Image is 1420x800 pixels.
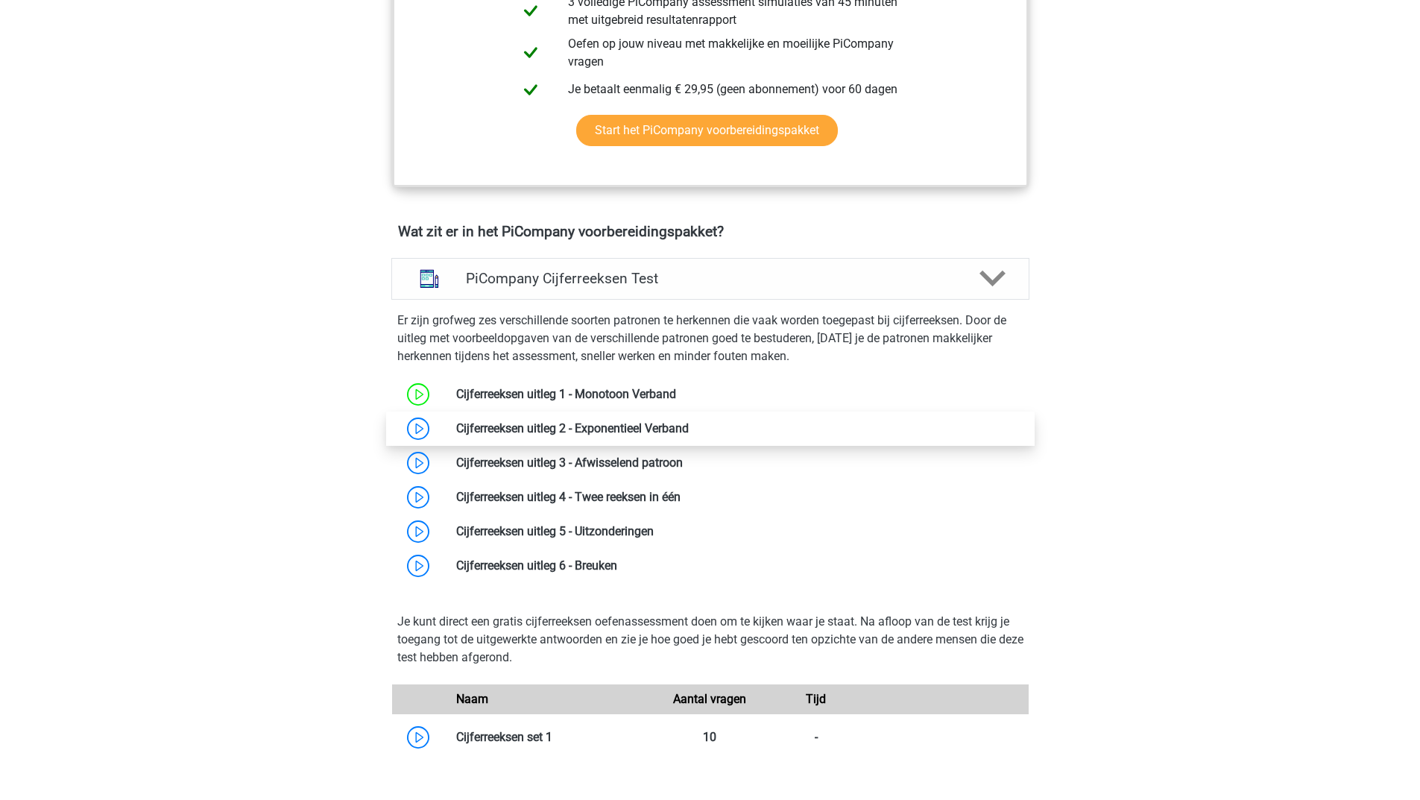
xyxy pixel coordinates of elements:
[445,557,1029,575] div: Cijferreeksen uitleg 6 - Breuken
[445,454,1029,472] div: Cijferreeksen uitleg 3 - Afwisselend patroon
[763,690,869,708] div: Tijd
[385,258,1035,300] a: cijferreeksen PiCompany Cijferreeksen Test
[397,312,1023,365] p: Er zijn grofweg zes verschillende soorten patronen te herkennen die vaak worden toegepast bij cij...
[397,613,1023,667] p: Je kunt direct een gratis cijferreeksen oefenassessment doen om te kijken waar je staat. Na afloo...
[410,259,449,298] img: cijferreeksen
[657,690,763,708] div: Aantal vragen
[445,488,1029,506] div: Cijferreeksen uitleg 4 - Twee reeksen in één
[445,728,657,746] div: Cijferreeksen set 1
[398,223,1023,240] h4: Wat zit er in het PiCompany voorbereidingspakket?
[445,523,1029,541] div: Cijferreeksen uitleg 5 - Uitzonderingen
[445,420,1029,438] div: Cijferreeksen uitleg 2 - Exponentieel Verband
[576,115,838,146] a: Start het PiCompany voorbereidingspakket
[466,270,954,287] h4: PiCompany Cijferreeksen Test
[445,690,657,708] div: Naam
[445,385,1029,403] div: Cijferreeksen uitleg 1 - Monotoon Verband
